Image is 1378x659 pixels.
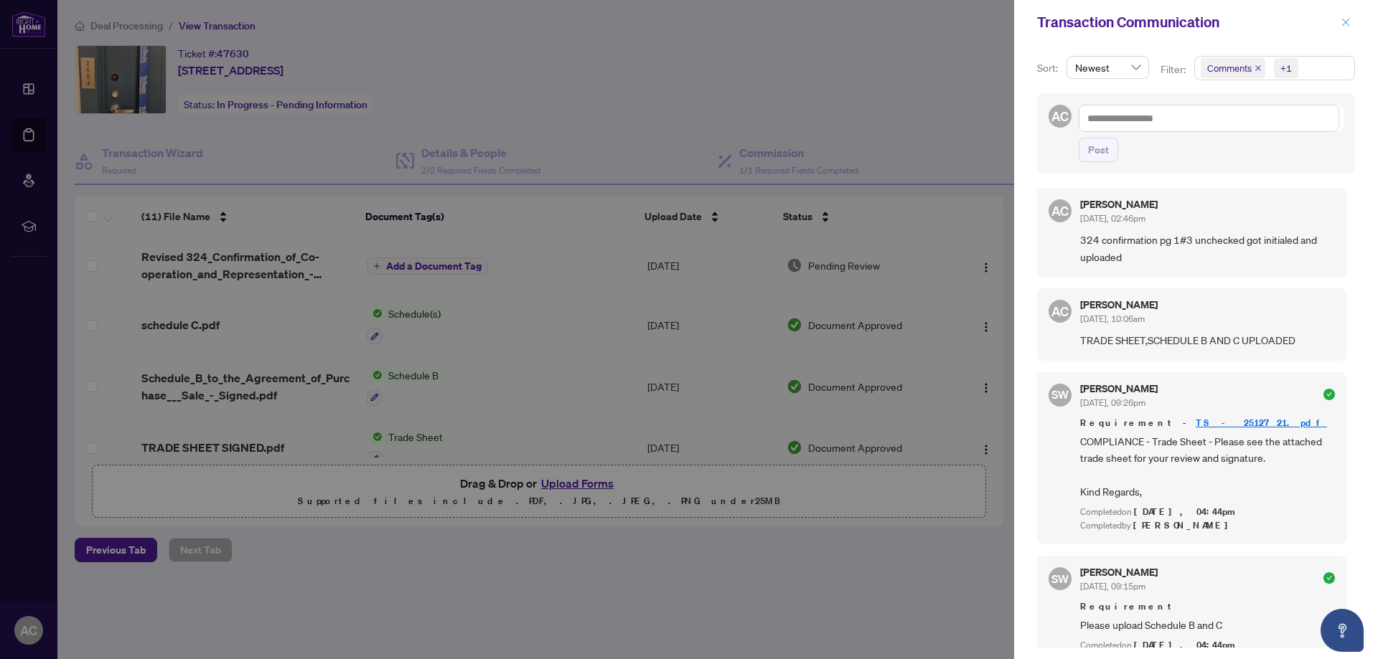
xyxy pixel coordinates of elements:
span: SW [1051,386,1069,404]
span: check-circle [1323,572,1335,584]
h5: [PERSON_NAME] [1080,300,1158,310]
span: [DATE], 04:44pm [1134,506,1237,518]
span: 324 confirmation pg 1#3 unchecked got initialed and uploaded [1080,232,1335,265]
h5: [PERSON_NAME] [1080,567,1158,577]
div: Completed by [1080,519,1335,533]
span: [DATE], 09:26pm [1080,397,1145,408]
div: Transaction Communication [1037,11,1336,33]
span: Requirement [1080,599,1335,614]
span: [PERSON_NAME] [1133,519,1236,531]
span: TRADE SHEET,SCHEDULE B AND C UPLOADED [1080,332,1335,349]
span: [DATE], 10:06am [1080,313,1145,324]
span: check-circle [1323,389,1335,400]
span: COMPLIANCE - Trade Sheet - Please see the attached trade sheet for your review and signature. Kin... [1080,433,1335,501]
span: Comments [1207,61,1252,75]
button: Open asap [1321,609,1364,652]
button: Post [1079,138,1118,162]
span: SW [1051,569,1069,587]
span: Newest [1075,57,1140,78]
span: AC [1051,301,1069,321]
h5: [PERSON_NAME] [1080,384,1158,394]
span: AC [1051,106,1069,126]
div: Completed on [1080,639,1335,653]
span: [DATE], 09:15pm [1080,581,1145,592]
div: +1 [1280,61,1292,75]
span: AC [1051,201,1069,221]
span: Comments [1201,58,1265,78]
span: Please upload Schedule B and C [1080,617,1335,633]
span: [DATE], 04:44pm [1134,639,1237,651]
a: TS - 2512721.pdf [1196,417,1327,429]
span: close [1341,17,1351,27]
span: Requirement - [1080,416,1335,430]
span: close [1255,65,1262,72]
h5: [PERSON_NAME] [1080,199,1158,209]
p: Sort: [1037,60,1061,76]
span: [DATE], 02:46pm [1080,213,1145,224]
p: Filter: [1161,62,1188,77]
div: Completed on [1080,506,1335,519]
